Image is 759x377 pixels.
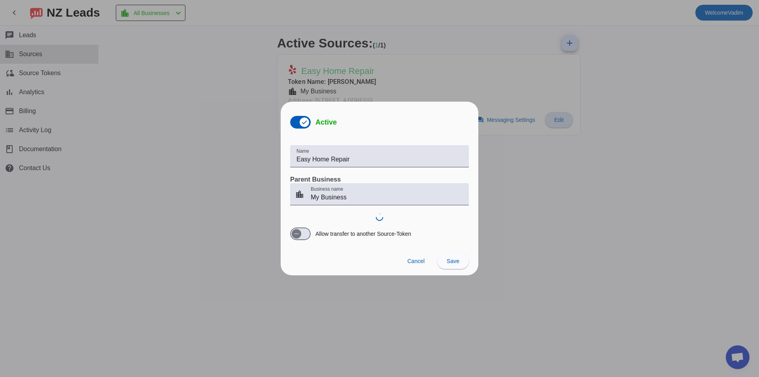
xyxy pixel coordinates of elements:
[315,118,337,126] span: Active
[290,175,469,183] h3: Parent Business
[314,230,411,238] label: Allow transfer to another Source-Token
[311,187,343,192] mat-label: Business name
[290,189,309,199] mat-icon: location_city
[407,258,425,264] span: Cancel
[437,253,469,269] button: Save
[401,253,431,269] button: Cancel
[296,149,309,154] mat-label: Name
[447,258,459,264] span: Save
